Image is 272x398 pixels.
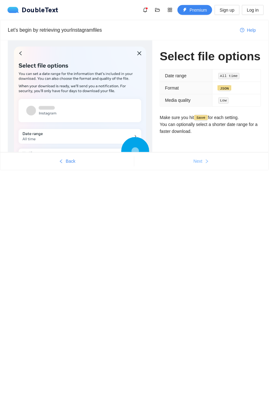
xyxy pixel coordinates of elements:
[180,5,215,15] button: thunderboltPremium
[207,161,212,166] span: right
[136,158,272,168] button: Nextright
[8,26,238,34] div: Let's begin by retrieving your Instagram files
[217,5,242,15] button: Sign up
[155,8,164,13] span: folder-open
[197,116,210,123] code: Save
[245,5,267,15] button: Log in
[142,5,152,15] button: bell
[167,8,177,13] span: appstore
[0,158,136,168] button: leftBack
[250,7,262,14] span: Log in
[167,99,193,104] span: Media quality
[185,8,189,13] span: thunderbolt
[167,87,181,92] span: Format
[221,74,243,80] code: All time
[142,8,152,13] span: bell
[221,99,231,105] code: Low
[8,7,22,13] img: logo
[167,74,189,79] span: Date range
[162,116,264,137] p: Make sure you hit for each setting. You can optionally select a shorter date range for a faster d...
[155,5,165,15] button: folder-open
[162,50,264,64] h1: Select file options
[8,7,59,13] a: logoDoubleText
[167,5,177,15] button: appstore
[60,161,64,166] span: left
[67,160,76,167] span: Back
[250,27,259,34] span: Help
[221,86,234,93] code: JSON
[196,160,205,167] span: Next
[243,28,248,33] span: question-circle
[238,25,264,35] button: question-circleHelp
[8,7,59,13] div: DoubleText
[222,7,237,14] span: Sign up
[192,7,209,14] span: Premium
